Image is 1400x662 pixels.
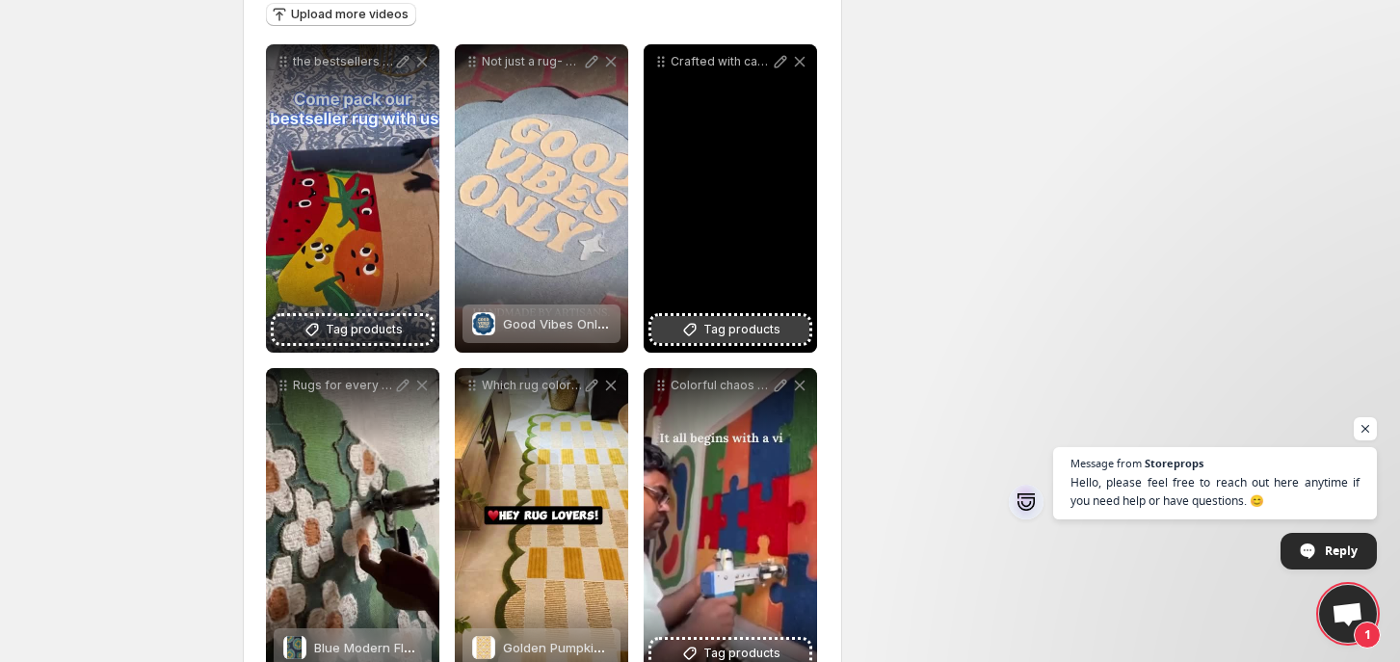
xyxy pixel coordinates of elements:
span: Golden Pumpkin Floral Fall Rug - Machine Washable [503,640,818,655]
button: Upload more videos [266,3,416,26]
div: Crafted with care designed to elevateTag products [644,44,817,353]
span: Message from [1070,458,1142,468]
a: Open chat [1319,585,1377,643]
p: Colorful chaos never looked this chic Meet our Puzzle Rug a vibrant masterpiece hand-tufted by sk... [671,378,771,393]
img: Good Vibes Only Flower Shaped Rug - Hand Tufted [472,312,495,335]
p: Which rug color suits your home best Free shipping across the [GEOGRAPHIC_DATA] We deliver worldw... [482,378,582,393]
button: Tag products [651,316,809,343]
span: Good Vibes Only Flower Shaped Rug - Hand Tufted [503,316,814,331]
p: Not just a rug- a daily reminder to keep the energy light lovely [482,54,582,69]
span: Storeprops [1145,458,1203,468]
p: Rugs for every room every vibe every you [293,378,393,393]
span: Hello, please feel free to reach out here anytime if you need help or have questions. 😊 [1070,473,1360,510]
span: Blue Modern Floral Rug - Machine Washable [314,640,583,655]
span: 1 [1354,622,1381,649]
span: Reply [1325,534,1358,568]
span: Tag products [326,320,403,339]
span: Tag products [703,320,780,339]
img: Blue Modern Floral Rug - Machine Washable [284,636,305,659]
p: Crafted with care designed to elevate [671,54,771,69]
span: Upload more videos [291,7,409,22]
div: the bestsellers got a new address yoursTag products [266,44,439,353]
div: Not just a rug- a daily reminder to keep the energy light lovelyGood Vibes Only Flower Shaped Rug... [455,44,628,353]
p: the bestsellers got a new address yours [293,54,393,69]
button: Tag products [274,316,432,343]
